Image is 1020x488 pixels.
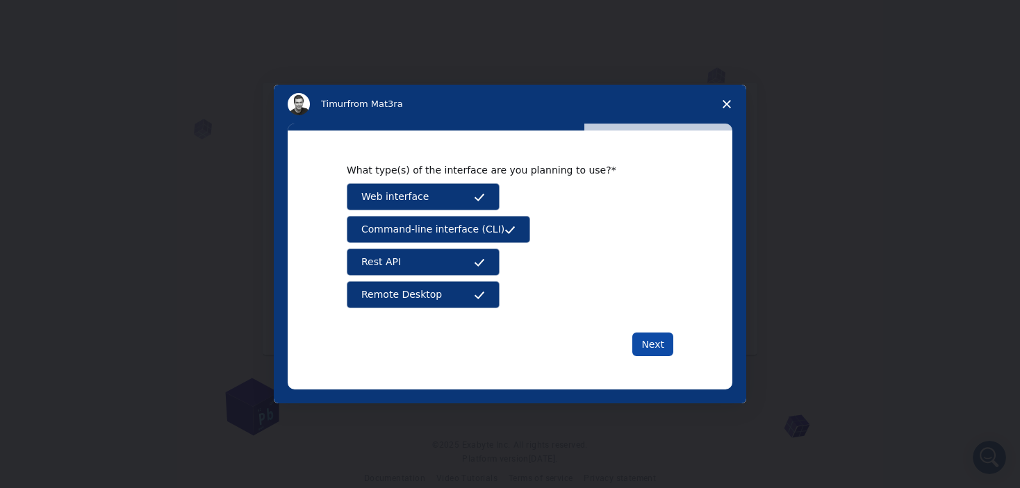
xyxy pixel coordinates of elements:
button: Command-line interface (CLI) [347,216,530,243]
button: Remote Desktop [347,281,500,308]
span: Web interface [361,190,429,204]
span: Command-line interface (CLI) [361,222,504,237]
span: Close survey [707,85,746,124]
span: Υποστήριξη [24,10,99,22]
span: from Mat3ra [347,99,402,109]
span: Timur [321,99,347,109]
span: Rest API [361,255,401,269]
div: What type(s) of the interface are you planning to use? [347,164,652,176]
span: Remote Desktop [361,287,442,302]
img: Profile image for Timur [288,93,310,115]
button: Web interface [347,183,500,210]
button: Next [632,333,673,356]
button: Rest API [347,249,500,276]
